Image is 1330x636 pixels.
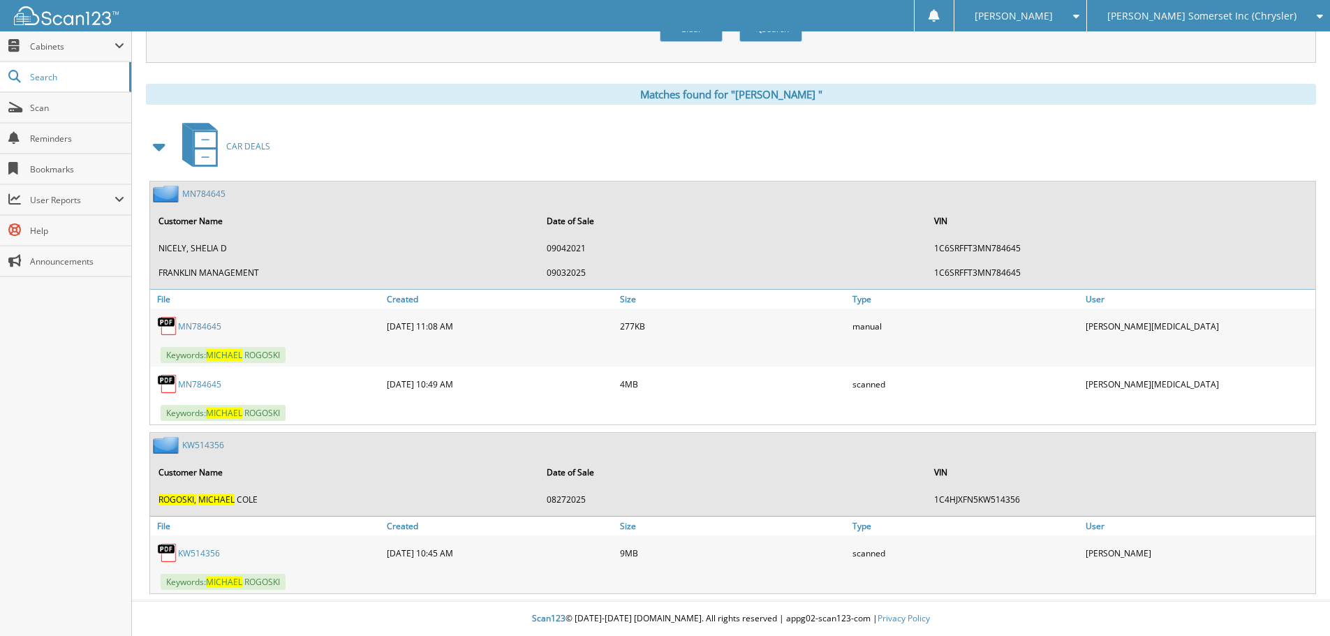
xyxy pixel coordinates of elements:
[157,542,178,563] img: PDF.png
[616,517,850,535] a: Size
[182,439,224,451] a: KW514356
[383,517,616,535] a: Created
[849,517,1082,535] a: Type
[849,312,1082,340] div: manual
[226,140,270,152] span: C A R D E A L S
[616,370,850,398] div: 4MB
[30,71,122,83] span: Search
[540,237,926,260] td: 0 9 0 4 2 0 2 1
[158,494,196,505] span: R O G O S K I ,
[150,517,383,535] a: File
[1082,539,1315,567] div: [PERSON_NAME]
[198,494,235,505] span: M I C H A E L
[30,225,124,237] span: Help
[849,290,1082,309] a: Type
[927,207,1314,235] th: VIN
[30,194,114,206] span: User Reports
[849,539,1082,567] div: scanned
[383,370,616,398] div: [DATE] 10:49 AM
[927,488,1314,511] td: 1 C 4 H J X F N 5 K W 5 1 4 3 5 6
[383,290,616,309] a: Created
[1107,12,1296,20] span: [PERSON_NAME] Somerset Inc (Chrysler)
[152,237,538,260] td: N I C E L Y , S H E L I A D
[206,407,242,419] span: M I C H A E L
[540,488,926,511] td: 0 8 2 7 2 0 2 5
[540,207,926,235] th: Date of Sale
[161,405,286,421] span: Keywords: R O G O S K I
[153,185,182,202] img: folder2.png
[927,458,1314,487] th: VIN
[152,261,538,284] td: F R A N K L I N M A N A G E M E N T
[178,378,221,390] a: MN784645
[157,374,178,394] img: PDF.png
[206,576,242,588] span: M I C H A E L
[146,84,1316,105] div: Matches found for "[PERSON_NAME] "
[206,349,242,361] span: M I C H A E L
[30,40,114,52] span: Cabinets
[161,574,286,590] span: Keywords: R O G O S K I
[132,602,1330,636] div: © [DATE]-[DATE] [DOMAIN_NAME]. All rights reserved | appg02-scan123-com |
[975,12,1053,20] span: [PERSON_NAME]
[30,256,124,267] span: Announcements
[30,102,124,114] span: Scan
[616,539,850,567] div: 9MB
[152,488,538,511] td: C O L E
[616,312,850,340] div: 277KB
[152,458,538,487] th: Customer Name
[1082,312,1315,340] div: [PERSON_NAME][MEDICAL_DATA]
[152,207,538,235] th: Customer Name
[1082,370,1315,398] div: [PERSON_NAME][MEDICAL_DATA]
[878,612,930,624] a: Privacy Policy
[30,163,124,175] span: Bookmarks
[1082,517,1315,535] a: User
[927,261,1314,284] td: 1 C 6 S R F F T 3 M N 7 8 4 6 4 5
[14,6,119,25] img: scan123-logo-white.svg
[182,188,226,200] a: MN784645
[616,290,850,309] a: Size
[532,612,566,624] span: Scan123
[174,119,270,174] a: CAR DEALS
[383,312,616,340] div: [DATE] 11:08 AM
[383,539,616,567] div: [DATE] 10:45 AM
[1082,290,1315,309] a: User
[1260,569,1330,636] iframe: Chat Widget
[849,370,1082,398] div: scanned
[150,290,383,309] a: File
[178,320,221,332] a: MN784645
[153,436,182,454] img: folder2.png
[927,237,1314,260] td: 1 C 6 S R F F T 3 M N 7 8 4 6 4 5
[540,261,926,284] td: 0 9 0 3 2 0 2 5
[178,547,220,559] a: KW514356
[157,316,178,337] img: PDF.png
[30,133,124,145] span: Reminders
[161,347,286,363] span: Keywords: R O G O S K I
[540,458,926,487] th: Date of Sale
